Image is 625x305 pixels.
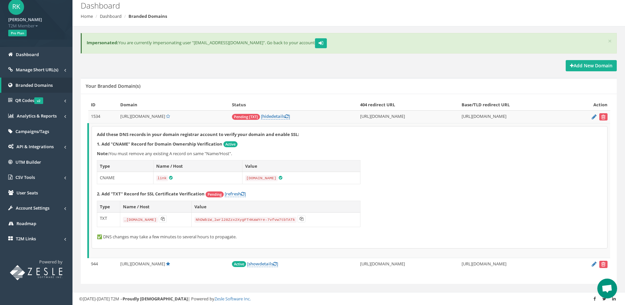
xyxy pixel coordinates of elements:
[120,201,191,213] th: Name / Host
[123,217,158,223] code: _[DOMAIN_NAME]
[34,97,43,104] span: v2
[153,160,242,172] th: Name / Host
[123,296,188,302] strong: Proudly [DEMOGRAPHIC_DATA]
[97,172,154,184] td: CNAME
[229,99,358,111] th: Status
[97,141,222,147] strong: 1. Add "CNAME" Record for Domain Ownership Verification
[97,234,602,240] p: ✅ DNS changes may take a few minutes to several hours to propagate.
[570,62,612,69] strong: Add New Domain
[128,13,167,19] strong: Branded Domains
[223,141,238,147] span: Active
[86,84,140,88] h5: Your Branded Domain(s)
[100,13,122,19] a: Dashboard
[15,97,43,103] span: QR Codes
[88,99,118,111] th: ID
[15,128,49,134] span: Campaigns/Tags
[459,111,567,123] td: [URL][DOMAIN_NAME]
[88,111,118,123] td: 1534
[97,131,299,137] strong: Add these DNS records in your domain registrar account to verify your domain and enable SSL:
[15,159,41,165] span: UTM Builder
[79,296,618,302] div: ©[DATE]-[DATE] T2M – | Powered by
[16,51,39,57] span: Dashboard
[567,99,610,111] th: Action
[459,258,567,271] td: [URL][DOMAIN_NAME]
[566,60,617,71] a: Add New Domain
[118,99,229,111] th: Domain
[357,99,459,111] th: 404 redirect URL
[87,40,118,46] b: Impersonated:
[16,220,36,226] span: Roadmap
[597,279,617,298] a: Open chat
[357,111,459,123] td: [URL][DOMAIN_NAME]
[232,114,260,120] span: Pending [TXT]
[156,175,168,181] code: link
[15,82,53,88] span: Branded Domains
[97,151,602,157] p: You must remove any existing A record on same "Name/Host".
[166,261,170,267] a: Default
[608,38,612,45] button: ×
[81,33,617,53] div: You are currently impersonating user "[EMAIL_ADDRESS][DOMAIN_NAME]". Go back to your account
[191,201,360,213] th: Value
[120,261,165,267] span: [URL][DOMAIN_NAME]
[15,174,35,180] span: CSV Tools
[166,113,170,119] a: Set Default
[8,30,27,36] span: Pro Plan
[248,261,259,267] span: show
[262,113,271,119] span: hide
[245,175,278,181] code: [DOMAIN_NAME]
[81,13,93,19] a: Home
[97,151,109,156] b: Note:
[81,1,526,10] h2: Dashboard
[16,190,38,196] span: User Seats
[459,99,567,111] th: Base/TLD redirect URL
[120,113,165,119] span: [URL][DOMAIN_NAME]
[261,113,290,119] a: [hidedetails]
[8,23,64,29] span: T2M Member
[88,258,118,271] td: 944
[8,17,42,22] strong: [PERSON_NAME]
[194,217,297,223] code: NhDWb1W_lwrl28Zzx2XygFT4KaWYre-7vfvw7tbTATk
[232,261,246,267] span: Active
[16,236,36,242] span: T2M Links
[225,191,246,197] a: [refresh]
[17,113,57,119] span: Analytics & Reports
[16,67,58,73] span: Manage Short URL(s)
[97,160,154,172] th: Type
[39,259,63,265] span: Powered by
[10,265,63,280] img: T2M URL Shortener powered by Zesle Software Inc.
[16,205,49,211] span: Account Settings
[16,144,54,150] span: API & Integrations
[97,191,205,197] strong: 2. Add "TXT" Record for SSL Certificate Verification
[97,201,120,213] th: Type
[8,15,64,29] a: [PERSON_NAME] T2M Member
[97,213,120,227] td: TXT
[247,261,278,267] a: [showdetails]
[214,296,251,302] a: Zesle Software Inc.
[357,258,459,271] td: [URL][DOMAIN_NAME]
[206,191,224,197] span: Pending
[242,160,360,172] th: Value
